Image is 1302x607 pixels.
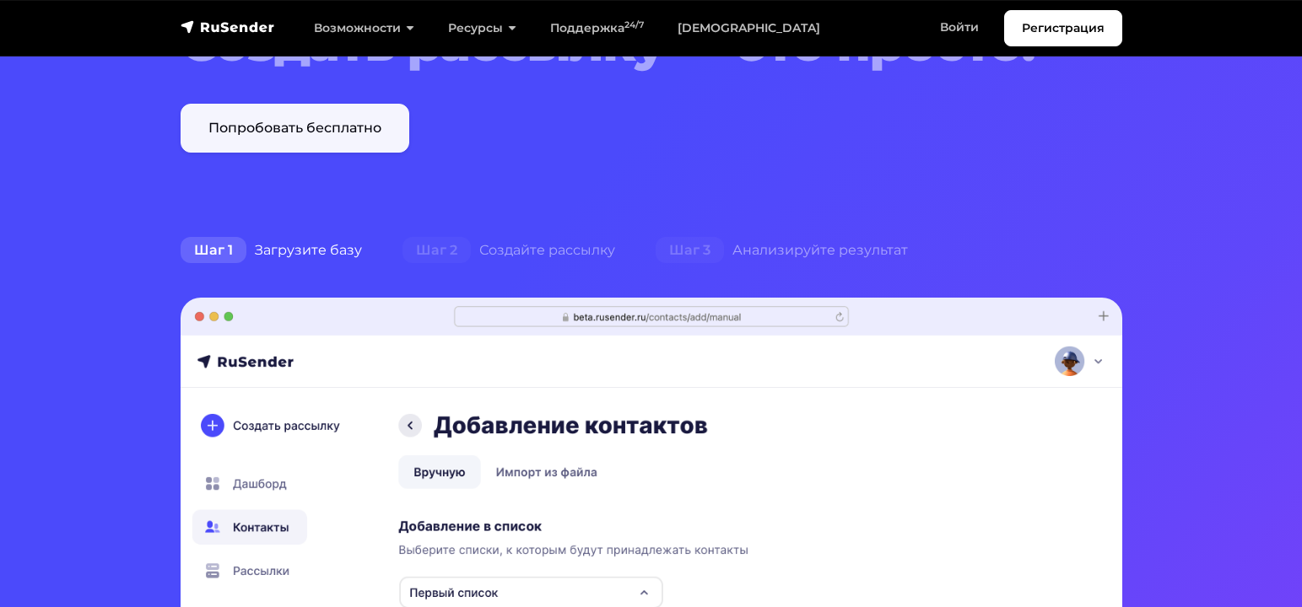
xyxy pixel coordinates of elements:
a: Попробовать бесплатно [181,104,409,153]
span: Шаг 2 [402,237,471,264]
div: Анализируйте результат [635,234,928,267]
div: Создайте рассылку [382,234,635,267]
span: Шаг 1 [181,237,246,264]
span: Шаг 3 [656,237,724,264]
a: [DEMOGRAPHIC_DATA] [661,11,837,46]
a: Возможности [297,11,431,46]
img: RuSender [181,19,275,35]
a: Ресурсы [431,11,533,46]
sup: 24/7 [624,19,644,30]
a: Регистрация [1004,10,1122,46]
a: Поддержка24/7 [533,11,661,46]
a: Войти [923,10,996,45]
div: Загрузите базу [160,234,382,267]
